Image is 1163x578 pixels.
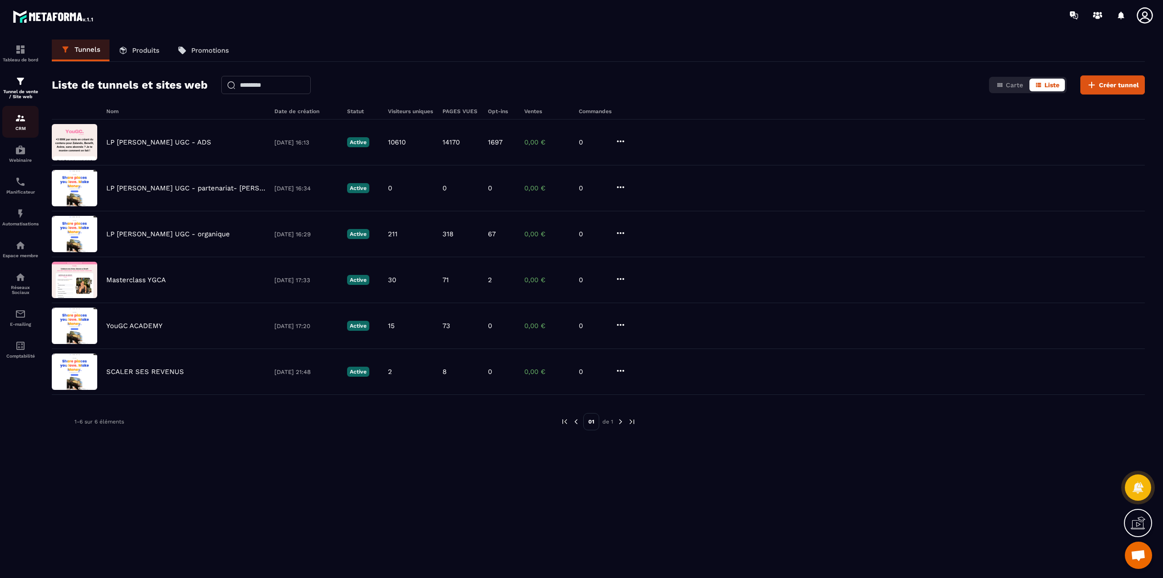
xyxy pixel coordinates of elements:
[347,108,379,115] h6: Statut
[1029,79,1065,91] button: Liste
[602,418,613,425] p: de 1
[75,45,100,54] p: Tunnels
[52,124,97,160] img: image
[15,208,26,219] img: automations
[388,322,395,330] p: 15
[106,184,265,192] p: LP [PERSON_NAME] UGC - partenariat- [PERSON_NAME]
[13,8,94,25] img: logo
[2,138,39,169] a: automationsautomationsWebinaire
[132,46,159,55] p: Produits
[488,138,502,146] p: 1697
[274,108,338,115] h6: Date de création
[106,276,166,284] p: Masterclass YGCA
[442,276,449,284] p: 71
[579,368,606,376] p: 0
[616,418,625,426] img: next
[2,322,39,327] p: E-mailing
[2,253,39,258] p: Espace membre
[15,272,26,283] img: social-network
[2,233,39,265] a: automationsautomationsEspace membre
[347,137,369,147] p: Active
[388,276,396,284] p: 30
[2,89,39,99] p: Tunnel de vente / Site web
[388,138,406,146] p: 10610
[524,184,570,192] p: 0,00 €
[52,354,97,390] img: image
[274,231,338,238] p: [DATE] 16:29
[2,302,39,334] a: emailemailE-mailing
[524,230,570,238] p: 0,00 €
[191,46,229,55] p: Promotions
[347,229,369,239] p: Active
[1125,542,1152,569] a: Mở cuộc trò chuyện
[579,138,606,146] p: 0
[274,323,338,329] p: [DATE] 17:20
[169,40,238,61] a: Promotions
[488,368,492,376] p: 0
[15,176,26,187] img: scheduler
[2,221,39,226] p: Automatisations
[106,322,163,330] p: YouGC ACADEMY
[579,184,606,192] p: 0
[524,276,570,284] p: 0,00 €
[488,322,492,330] p: 0
[109,40,169,61] a: Produits
[442,138,460,146] p: 14170
[524,368,570,376] p: 0,00 €
[488,108,515,115] h6: Opt-ins
[388,184,392,192] p: 0
[388,368,392,376] p: 2
[52,40,109,61] a: Tunnels
[2,126,39,131] p: CRM
[1006,81,1023,89] span: Carte
[347,275,369,285] p: Active
[442,108,479,115] h6: PAGES VUES
[442,184,447,192] p: 0
[274,277,338,284] p: [DATE] 17:33
[52,216,97,252] img: image
[583,413,599,430] p: 01
[561,418,569,426] img: prev
[274,139,338,146] p: [DATE] 16:13
[2,285,39,295] p: Réseaux Sociaux
[106,108,265,115] h6: Nom
[274,369,338,375] p: [DATE] 21:48
[442,230,453,238] p: 318
[15,44,26,55] img: formation
[347,367,369,377] p: Active
[2,334,39,365] a: accountantaccountantComptabilité
[1044,81,1059,89] span: Liste
[106,138,211,146] p: LP [PERSON_NAME] UGC - ADS
[52,170,97,206] img: image
[2,189,39,194] p: Planificateur
[2,37,39,69] a: formationformationTableau de bord
[442,322,450,330] p: 73
[15,113,26,124] img: formation
[274,185,338,192] p: [DATE] 16:34
[2,265,39,302] a: social-networksocial-networkRéseaux Sociaux
[2,106,39,138] a: formationformationCRM
[106,230,230,238] p: LP [PERSON_NAME] UGC - organique
[1099,80,1139,90] span: Créer tunnel
[347,183,369,193] p: Active
[347,321,369,331] p: Active
[106,368,184,376] p: SCALER SES REVENUS
[2,158,39,163] p: Webinaire
[579,276,606,284] p: 0
[488,184,492,192] p: 0
[52,262,97,298] img: image
[488,276,492,284] p: 2
[579,322,606,330] p: 0
[15,309,26,319] img: email
[15,240,26,251] img: automations
[524,108,570,115] h6: Ventes
[15,144,26,155] img: automations
[524,322,570,330] p: 0,00 €
[15,340,26,351] img: accountant
[579,230,606,238] p: 0
[2,69,39,106] a: formationformationTunnel de vente / Site web
[628,418,636,426] img: next
[2,354,39,359] p: Comptabilité
[572,418,580,426] img: prev
[75,419,124,425] p: 1-6 sur 6 éléments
